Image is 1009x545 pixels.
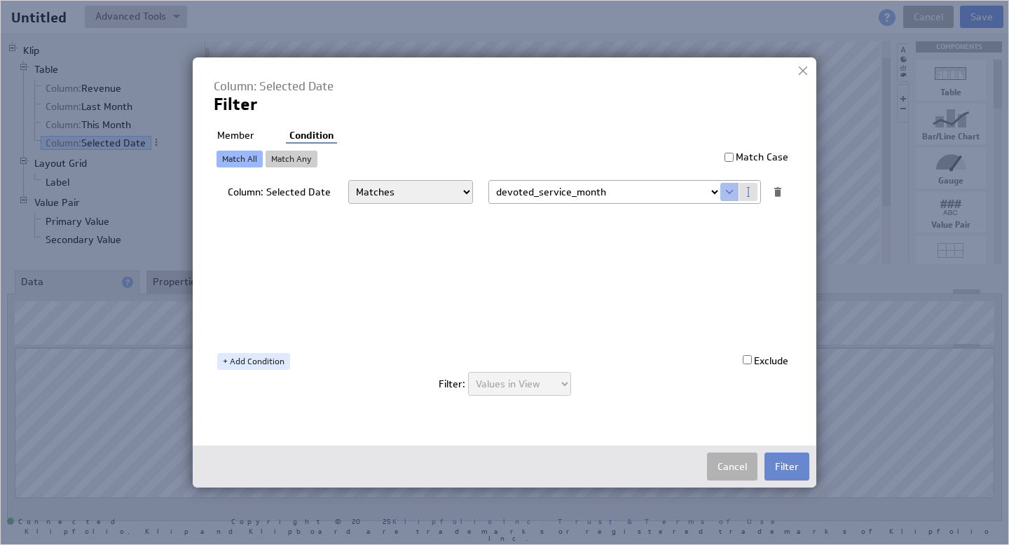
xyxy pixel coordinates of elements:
[725,153,734,162] input: Match Case
[228,186,337,204] div: Column: Selected Date
[439,378,465,390] span: Filter:
[764,453,809,481] button: Filter
[707,453,757,481] button: Cancel
[217,353,290,370] a: + Add Condition
[214,129,258,143] li: Member
[725,151,788,165] label: Match Case
[286,129,337,144] li: Condition
[217,151,263,167] a: Match All
[214,97,791,111] h2: Filter
[214,78,767,94] h4: Column: Selected Date
[743,353,788,368] div: Exclude
[266,151,317,167] a: Match Any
